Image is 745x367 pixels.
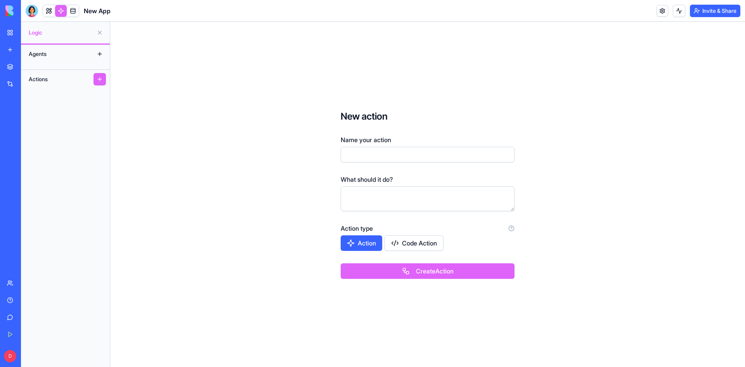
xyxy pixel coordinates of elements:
label: Name your action [341,135,391,144]
span: New App [84,6,111,16]
h3: New action [341,110,515,123]
span: D [4,350,16,362]
label: What should it do? [341,175,393,184]
div: Actions [25,73,87,85]
button: CreateAction [341,263,515,279]
label: Action type [341,224,373,233]
div: Agents [25,48,87,60]
button: Action [341,235,382,251]
button: Invite & Share [690,5,740,17]
button: Code Action [385,235,444,251]
img: logo [5,5,54,16]
span: Logic [29,29,94,37]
